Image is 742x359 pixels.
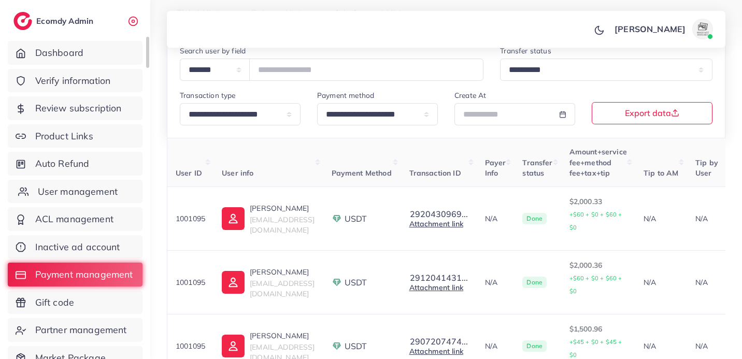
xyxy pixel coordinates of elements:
p: N/A [485,276,506,289]
span: Done [522,340,547,352]
button: Export data [592,102,712,124]
img: avatar [692,19,713,39]
span: Review subscription [35,102,122,115]
img: payment [332,213,342,224]
span: Gift code [35,296,74,309]
span: ACL management [35,212,113,226]
p: N/A [485,212,506,225]
small: +$60 + $0 + $60 + $0 [569,275,622,295]
a: Payment management [8,263,142,286]
p: N/A [644,212,679,225]
a: Partner management [8,318,142,342]
p: 1001095 [176,212,205,225]
span: Transaction ID [409,168,461,178]
span: Payer Info [485,158,506,178]
button: 2912041431... [409,273,468,282]
span: Tip by User [695,158,718,178]
p: $2,000.36 [569,259,627,297]
a: ACL management [8,207,142,231]
span: Inactive ad account [35,240,120,254]
p: N/A [695,340,731,352]
span: Done [522,213,547,224]
img: payment [332,341,342,351]
span: User info [222,168,253,178]
p: N/A [695,276,731,289]
p: 1001095 [176,276,205,289]
span: Transfer status [522,158,552,178]
a: [PERSON_NAME]avatar [609,19,717,39]
small: +$60 + $0 + $60 + $0 [569,211,622,231]
label: Create At [454,90,486,100]
span: [EMAIL_ADDRESS][DOMAIN_NAME] [250,279,315,298]
span: Verify information [35,74,111,88]
span: Product Links [35,130,93,143]
img: ic-user-info.36bf1079.svg [222,271,245,294]
p: N/A [644,276,679,289]
small: +$45 + $0 + $45 + $0 [569,338,622,358]
a: Product Links [8,124,142,148]
img: ic-user-info.36bf1079.svg [222,335,245,357]
span: User management [38,185,118,198]
span: Amount+service fee+method fee+tax+tip [569,147,627,178]
h2: Ecomdy Admin [36,16,96,26]
p: N/A [695,212,731,225]
label: Transaction type [180,90,236,100]
a: Attachment link [409,219,463,228]
p: $2,000.33 [569,195,627,234]
p: N/A [485,340,506,352]
span: Auto Refund [35,157,90,170]
span: Payment Method [332,168,392,178]
img: ic-user-info.36bf1079.svg [222,207,245,230]
a: Attachment link [409,347,463,356]
p: [PERSON_NAME] [250,266,315,278]
span: Dashboard [35,46,83,60]
p: 1001095 [176,340,205,352]
a: Attachment link [409,283,463,292]
span: Done [522,277,547,288]
a: User management [8,180,142,204]
button: 2920430969... [409,209,468,219]
span: Payment management [35,268,133,281]
span: USDT [345,277,367,289]
img: payment [332,277,342,288]
span: USDT [345,340,367,352]
span: Tip to AM [644,168,678,178]
a: Review subscription [8,96,142,120]
a: Gift code [8,291,142,314]
span: User ID [176,168,202,178]
p: [PERSON_NAME] [615,23,686,35]
p: N/A [644,340,679,352]
span: Export data [625,109,679,117]
a: logoEcomdy Admin [13,12,96,30]
img: logo [13,12,32,30]
p: [PERSON_NAME] [250,329,315,342]
a: Inactive ad account [8,235,142,259]
p: [PERSON_NAME] [250,202,315,214]
span: [EMAIL_ADDRESS][DOMAIN_NAME] [250,215,315,235]
a: Dashboard [8,41,142,65]
span: USDT [345,213,367,225]
button: 2907207474... [409,337,468,346]
span: Partner management [35,323,127,337]
a: Auto Refund [8,152,142,176]
label: Payment method [317,90,374,100]
a: Verify information [8,69,142,93]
